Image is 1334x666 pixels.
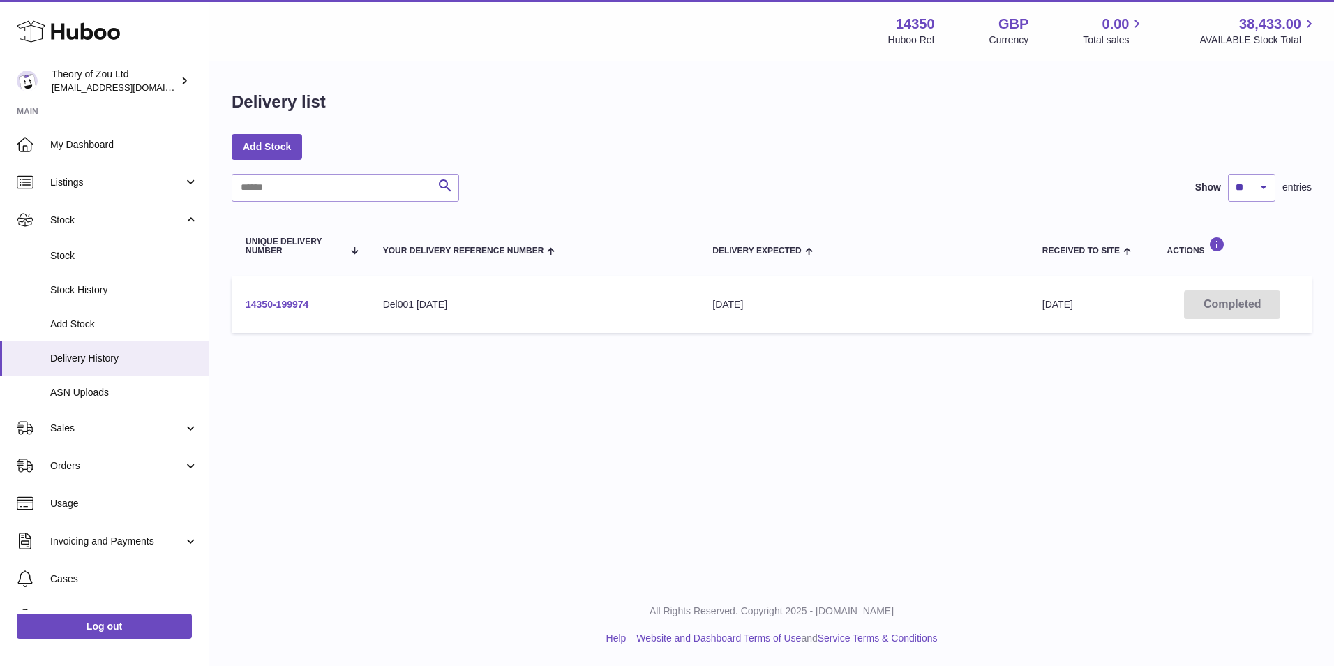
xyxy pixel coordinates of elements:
span: Delivery History [50,352,198,365]
a: Log out [17,614,192,639]
span: Total sales [1083,34,1145,47]
strong: GBP [998,15,1028,34]
div: Actions [1167,237,1298,256]
span: 38,433.00 [1239,15,1301,34]
div: [DATE] [712,298,1014,311]
span: Invoicing and Payments [50,535,183,548]
span: Delivery Expected [712,246,801,256]
span: Orders [50,459,183,473]
a: 0.00 Total sales [1083,15,1145,47]
p: All Rights Reserved. Copyright 2025 - [DOMAIN_NAME] [220,605,1323,618]
div: Del001 [DATE] [383,298,685,311]
span: [DATE] [1042,299,1073,310]
a: Website and Dashboard Terms of Use [636,632,801,644]
div: Huboo Ref [888,34,935,47]
span: Add Stock [50,318,198,331]
span: Stock [50,249,198,262]
span: Stock History [50,283,198,297]
a: Service Terms & Conditions [818,632,938,644]
span: entries [1282,181,1312,194]
a: Help [606,632,627,644]
span: Listings [50,176,183,189]
span: Cases [50,572,198,586]
div: Theory of Zou Ltd [52,68,177,94]
img: internalAdmin-14350@internal.huboo.com [17,71,38,91]
span: Sales [50,422,183,435]
h1: Delivery list [232,91,326,113]
strong: 14350 [896,15,935,34]
span: Your Delivery Reference Number [383,246,544,256]
span: 0.00 [1102,15,1130,34]
span: Received to Site [1042,246,1120,256]
li: and [631,632,937,645]
a: Add Stock [232,134,302,159]
span: Stock [50,214,183,227]
div: Currency [989,34,1029,47]
span: [EMAIL_ADDRESS][DOMAIN_NAME] [52,82,205,93]
span: My Dashboard [50,138,198,151]
label: Show [1195,181,1221,194]
span: ASN Uploads [50,386,198,399]
a: 14350-199974 [246,299,308,310]
a: 38,433.00 AVAILABLE Stock Total [1199,15,1317,47]
span: Usage [50,497,198,510]
span: AVAILABLE Stock Total [1199,34,1317,47]
span: Unique Delivery Number [246,237,343,256]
